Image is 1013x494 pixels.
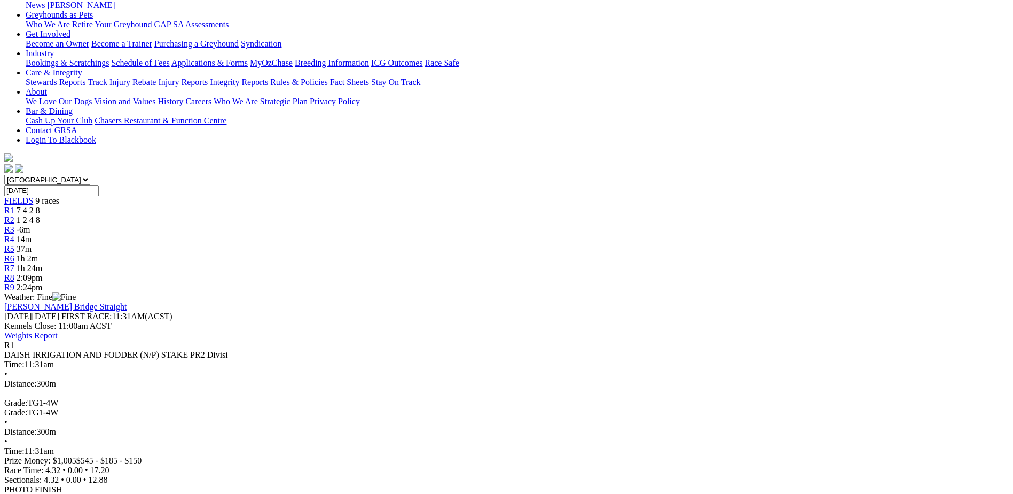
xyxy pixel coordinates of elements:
[250,58,293,67] a: MyOzChase
[371,58,422,67] a: ICG Outcomes
[4,196,33,205] a: FIELDS
[4,331,58,340] a: Weights Report
[26,39,1009,49] div: Get Involved
[4,360,1009,369] div: 11:31am
[26,20,70,29] a: Who We Are
[4,341,14,350] span: R1
[26,58,109,67] a: Bookings & Scratchings
[310,97,360,106] a: Privacy Policy
[4,418,7,427] span: •
[4,379,1009,389] div: 300m
[4,283,14,292] a: R9
[83,475,87,484] span: •
[61,312,112,321] span: FIRST RACE:
[4,254,14,263] a: R6
[171,58,248,67] a: Applications & Forms
[44,475,59,484] span: 4.32
[4,185,99,196] input: Select date
[17,225,30,234] span: -6m
[4,369,7,379] span: •
[4,312,59,321] span: [DATE]
[4,321,1009,331] div: Kennels Close: 11:00am ACST
[210,78,268,87] a: Integrity Reports
[158,78,208,87] a: Injury Reports
[4,302,127,311] a: [PERSON_NAME] Bridge Straight
[4,292,76,302] span: Weather: Fine
[88,78,156,87] a: Track Injury Rebate
[26,58,1009,68] div: Industry
[154,39,239,48] a: Purchasing a Greyhound
[4,408,1009,418] div: TG1-4W
[111,58,169,67] a: Schedule of Fees
[94,97,155,106] a: Vision and Values
[4,427,1009,437] div: 300m
[15,164,23,173] img: twitter.svg
[270,78,328,87] a: Rules & Policies
[26,126,77,135] a: Contact GRSA
[4,164,13,173] img: facebook.svg
[4,427,36,436] span: Distance:
[17,254,38,263] span: 1h 2m
[26,78,1009,87] div: Care & Integrity
[26,20,1009,29] div: Greyhounds as Pets
[4,485,62,494] span: PHOTO FINISH
[45,466,60,475] span: 4.32
[4,312,32,321] span: [DATE]
[4,273,14,282] a: R8
[61,312,172,321] span: 11:31AM(ACST)
[4,215,14,225] a: R2
[4,235,14,244] a: R4
[90,466,109,475] span: 17.20
[17,244,32,253] span: 37m
[17,206,40,215] span: 7 4 2 8
[26,1,45,10] a: News
[4,350,1009,360] div: DAISH IRRIGATION AND FODDER (N/P) STAKE PR2 Divisi
[158,97,183,106] a: History
[62,466,66,475] span: •
[295,58,369,67] a: Breeding Information
[17,235,32,244] span: 14m
[26,97,1009,106] div: About
[26,135,96,144] a: Login To Blackbook
[35,196,59,205] span: 9 races
[61,475,64,484] span: •
[4,398,28,407] span: Grade:
[241,39,281,48] a: Syndication
[4,379,36,388] span: Distance:
[26,78,85,87] a: Stewards Reports
[4,408,28,417] span: Grade:
[88,475,107,484] span: 12.88
[4,264,14,273] a: R7
[4,244,14,253] a: R5
[4,360,25,369] span: Time:
[26,97,92,106] a: We Love Our Dogs
[17,264,42,273] span: 1h 24m
[17,283,43,292] span: 2:24pm
[425,58,459,67] a: Race Safe
[76,456,142,465] span: $545 - $185 - $150
[4,206,14,215] span: R1
[26,116,1009,126] div: Bar & Dining
[4,466,43,475] span: Race Time:
[66,475,81,484] span: 0.00
[68,466,83,475] span: 0.00
[26,68,82,77] a: Care & Integrity
[26,1,1009,10] div: News & Media
[95,116,226,125] a: Chasers Restaurant & Function Centre
[4,398,1009,408] div: TG1-4W
[4,446,25,456] span: Time:
[185,97,211,106] a: Careers
[52,292,76,302] img: Fine
[26,87,47,96] a: About
[4,225,14,234] span: R3
[26,29,70,38] a: Get Involved
[4,446,1009,456] div: 11:31am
